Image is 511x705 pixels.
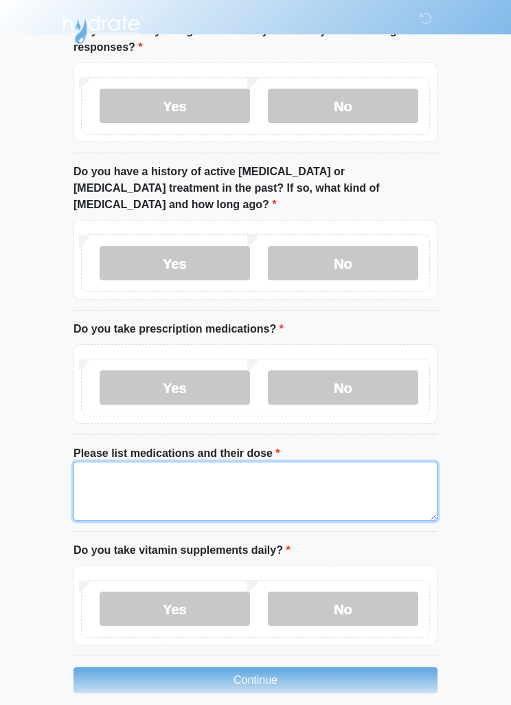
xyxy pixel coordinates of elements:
[100,370,250,405] label: Yes
[268,370,418,405] label: No
[268,246,418,280] label: No
[73,445,280,462] label: Please list medications and their dose
[73,542,291,559] label: Do you take vitamin supplements daily?
[100,246,250,280] label: Yes
[268,89,418,123] label: No
[100,89,250,123] label: Yes
[73,321,284,337] label: Do you take prescription medications?
[268,592,418,626] label: No
[73,667,438,693] button: Continue
[100,592,250,626] label: Yes
[73,164,438,213] label: Do you have a history of active [MEDICAL_DATA] or [MEDICAL_DATA] treatment in the past? If so, wh...
[60,10,142,45] img: Hydrate IV Bar - Scottsdale Logo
